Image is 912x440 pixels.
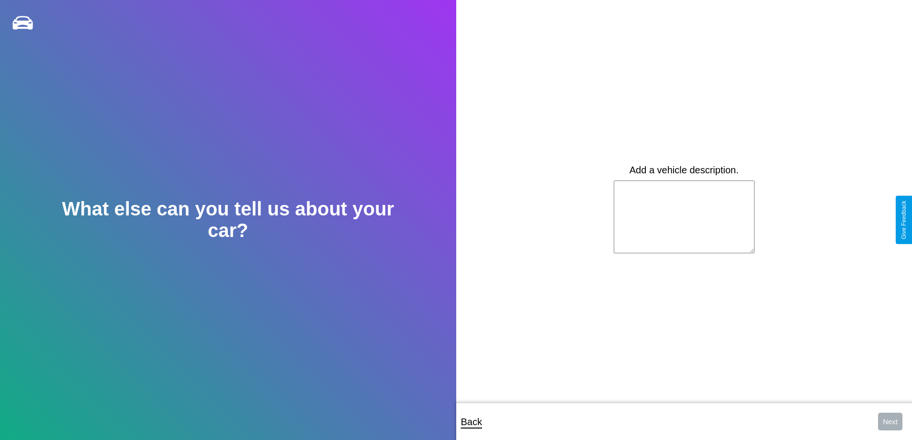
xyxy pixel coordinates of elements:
button: Next [878,413,902,430]
label: Add a vehicle description. [630,165,739,176]
h2: What else can you tell us about your car? [45,198,410,241]
div: Give Feedback [901,201,907,239]
p: Back [461,413,482,430]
